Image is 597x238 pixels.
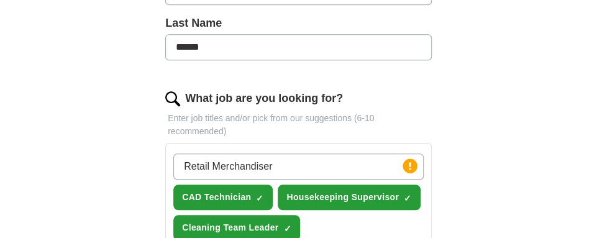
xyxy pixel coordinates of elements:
[185,90,343,107] label: What job are you looking for?
[173,185,273,210] button: CAD Technician✓
[165,15,432,32] label: Last Name
[278,185,421,210] button: Housekeeping Supervisor✓
[182,221,278,234] span: Cleaning Team Leader
[165,91,180,106] img: search.png
[404,193,411,203] span: ✓
[173,153,424,180] input: Type a job title and press enter
[286,191,399,204] span: Housekeeping Supervisor
[165,112,432,138] p: Enter job titles and/or pick from our suggestions (6-10 recommended)
[182,191,251,204] span: CAD Technician
[283,224,291,234] span: ✓
[256,193,263,203] span: ✓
